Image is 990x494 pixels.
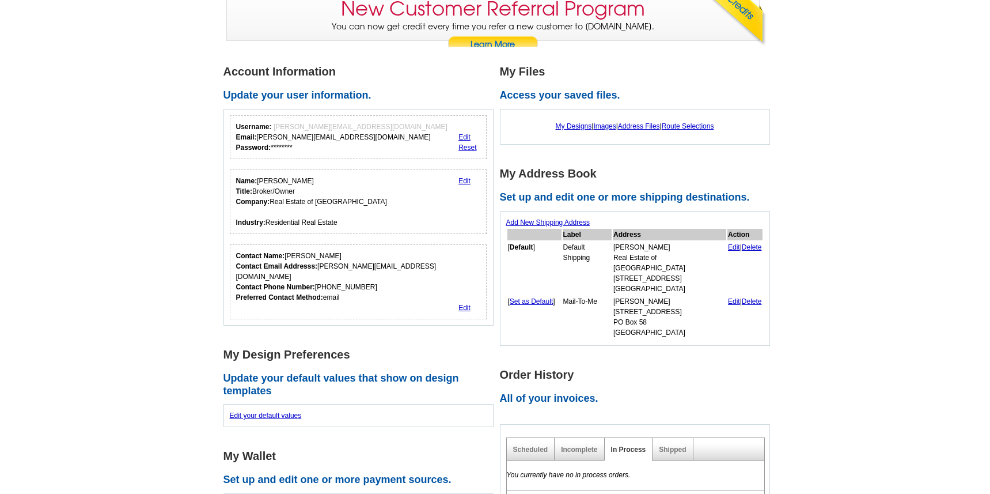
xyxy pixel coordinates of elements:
[236,122,447,153] div: [PERSON_NAME][EMAIL_ADDRESS][DOMAIN_NAME] ********
[236,262,318,270] strong: Contact Email Addresss:
[236,198,270,206] strong: Company:
[563,229,612,240] th: Label
[662,122,714,130] a: Route Selections
[223,349,500,361] h1: My Design Preferences
[742,297,762,306] a: Delete
[510,297,553,306] a: Set as Default
[618,122,660,130] a: Address Files
[611,446,646,454] a: In Process
[506,218,590,227] a: Add New Shipping Address
[230,412,302,420] a: Edit your default values
[728,243,740,251] a: Edit
[236,187,252,195] strong: Title:
[458,304,471,312] a: Edit
[236,123,272,131] strong: Username:
[223,474,500,487] h2: Set up and edit one or more payment sources.
[500,369,776,381] h1: Order History
[563,296,612,338] td: Mail-To-Me
[513,446,548,454] a: Scheduled
[223,450,500,462] h1: My Wallet
[563,242,612,295] td: Default Shipping
[593,122,616,130] a: Images
[236,133,257,141] strong: Email:
[500,393,776,405] h2: All of your invoices.
[561,446,597,454] a: Incomplete
[507,471,631,479] em: You currently have no in process orders.
[506,115,764,137] div: | | |
[458,133,471,141] a: Edit
[230,244,487,319] div: Who should we contact regarding order issues?
[613,242,726,295] td: [PERSON_NAME] Real Estate of [GEOGRAPHIC_DATA] [STREET_ADDRESS] [GEOGRAPHIC_DATA]
[613,229,726,240] th: Address
[236,252,285,260] strong: Contact Name:
[236,144,271,152] strong: Password:
[727,296,763,338] td: |
[728,297,740,306] a: Edit
[227,21,759,54] p: You can now get credit every time you refer a new customer to [DOMAIN_NAME].
[742,243,762,251] a: Delete
[223,372,500,397] h2: Update your default values that show on design templates
[447,36,538,54] a: Learn More
[236,251,481,303] div: [PERSON_NAME] [PERSON_NAME][EMAIL_ADDRESS][DOMAIN_NAME] [PHONE_NUMBER] email
[230,169,487,234] div: Your personal details.
[500,168,776,180] h1: My Address Book
[223,66,500,78] h1: Account Information
[236,176,387,228] div: [PERSON_NAME] Broker/Owner Real Estate of [GEOGRAPHIC_DATA] Residential Real Estate
[760,226,990,494] iframe: LiveChat chat widget
[223,89,500,102] h2: Update your user information.
[230,115,487,159] div: Your login information.
[613,296,726,338] td: [PERSON_NAME] [STREET_ADDRESS] PO Box 58 [GEOGRAPHIC_DATA]
[727,242,763,295] td: |
[458,177,471,185] a: Edit
[727,229,763,240] th: Action
[510,243,533,251] b: Default
[236,177,257,185] strong: Name:
[236,293,323,301] strong: Preferred Contact Method:
[458,144,476,152] a: Reset
[274,123,447,131] span: [PERSON_NAME][EMAIL_ADDRESS][DOMAIN_NAME]
[236,283,315,291] strong: Contact Phone Number:
[507,296,562,338] td: [ ]
[236,218,265,227] strong: Industry:
[659,446,686,454] a: Shipped
[500,89,776,102] h2: Access your saved files.
[500,66,776,78] h1: My Files
[500,191,776,204] h2: Set up and edit one or more shipping destinations.
[507,242,562,295] td: [ ]
[556,122,592,130] a: My Designs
